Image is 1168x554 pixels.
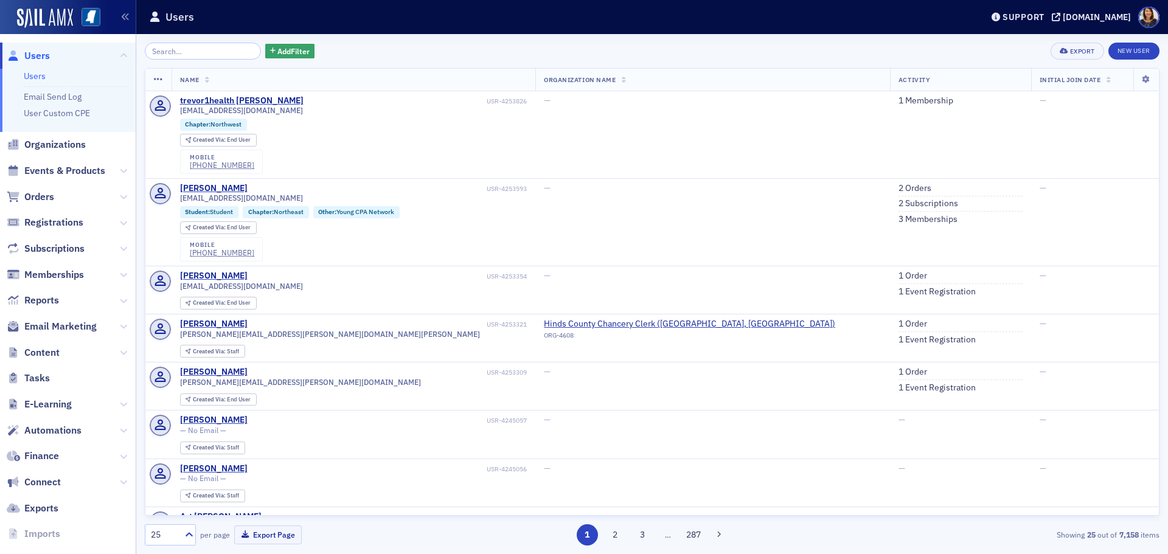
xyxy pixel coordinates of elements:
[24,216,83,229] span: Registrations
[1051,43,1104,60] button: Export
[24,476,61,489] span: Connect
[544,182,551,193] span: —
[17,9,73,28] img: SailAMX
[24,502,58,515] span: Exports
[1040,463,1046,474] span: —
[7,502,58,515] a: Exports
[193,347,227,355] span: Created Via :
[544,463,551,474] span: —
[899,271,927,282] a: 1 Order
[180,511,262,522] a: Art [PERSON_NAME]
[7,320,97,333] a: Email Marketing
[24,398,72,411] span: E-Learning
[7,294,59,307] a: Reports
[7,372,50,385] a: Tasks
[24,164,105,178] span: Events & Products
[24,108,90,119] a: User Custom CPE
[249,185,527,193] div: USR-4253593
[7,164,105,178] a: Events & Products
[185,208,233,216] a: Student:Student
[24,71,46,81] a: Users
[899,214,958,225] a: 3 Memberships
[180,206,239,218] div: Student:
[190,248,254,257] div: [PHONE_NUMBER]
[7,138,86,151] a: Organizations
[899,463,905,474] span: —
[180,183,248,194] a: [PERSON_NAME]
[277,46,310,57] span: Add Filter
[180,106,303,115] span: [EMAIL_ADDRESS][DOMAIN_NAME]
[1040,270,1046,281] span: —
[73,8,100,29] a: View Homepage
[1040,75,1101,84] span: Initial Join Date
[1040,366,1046,377] span: —
[180,319,248,330] a: [PERSON_NAME]
[1052,13,1135,21] button: [DOMAIN_NAME]
[180,393,257,406] div: Created Via: End User
[180,378,421,387] span: [PERSON_NAME][EMAIL_ADDRESS][PERSON_NAME][DOMAIN_NAME]
[632,524,653,545] button: 3
[193,137,251,144] div: End User
[544,75,616,84] span: Organization Name
[24,320,97,333] span: Email Marketing
[318,208,394,216] a: Other:Young CPA Network
[180,345,245,358] div: Created Via: Staff
[1070,48,1095,55] div: Export
[234,525,302,544] button: Export Page
[180,134,257,147] div: Created Via: End User
[899,286,976,297] a: 1 Event Registration
[263,513,527,521] div: USR-4245044
[180,75,200,84] span: Name
[180,221,257,234] div: Created Via: End User
[1040,511,1046,522] span: —
[190,161,254,170] a: [PHONE_NUMBER]
[313,206,400,218] div: Other:
[604,524,625,545] button: 2
[193,396,251,403] div: End User
[899,198,958,209] a: 2 Subscriptions
[180,119,248,131] div: Chapter:
[24,372,50,385] span: Tasks
[1040,318,1046,329] span: —
[151,528,178,541] div: 25
[249,320,527,328] div: USR-4253321
[1108,43,1159,60] a: New User
[1040,182,1046,193] span: —
[24,268,84,282] span: Memberships
[180,415,248,426] div: [PERSON_NAME]
[24,242,85,255] span: Subscriptions
[24,49,50,63] span: Users
[7,268,84,282] a: Memberships
[82,8,100,27] img: SailAMX
[1138,7,1159,28] span: Profile
[249,465,527,473] div: USR-4245056
[193,491,227,499] span: Created Via :
[7,49,50,63] a: Users
[899,383,976,393] a: 1 Event Registration
[180,330,480,339] span: [PERSON_NAME][EMAIL_ADDRESS][PERSON_NAME][DOMAIN_NAME][PERSON_NAME]
[193,223,227,231] span: Created Via :
[683,524,704,545] button: 287
[24,346,60,359] span: Content
[180,193,303,203] span: [EMAIL_ADDRESS][DOMAIN_NAME]
[24,424,82,437] span: Automations
[659,529,676,540] span: …
[265,44,315,59] button: AddFilter
[544,511,551,522] span: —
[24,294,59,307] span: Reports
[193,300,251,306] div: End User
[193,299,227,306] span: Created Via :
[24,449,59,463] span: Finance
[193,136,227,144] span: Created Via :
[544,366,551,377] span: —
[193,445,239,451] div: Staff
[190,154,254,161] div: mobile
[1063,12,1131,23] div: [DOMAIN_NAME]
[180,367,248,378] a: [PERSON_NAME]
[249,417,527,424] div: USR-4245057
[180,271,248,282] a: [PERSON_NAME]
